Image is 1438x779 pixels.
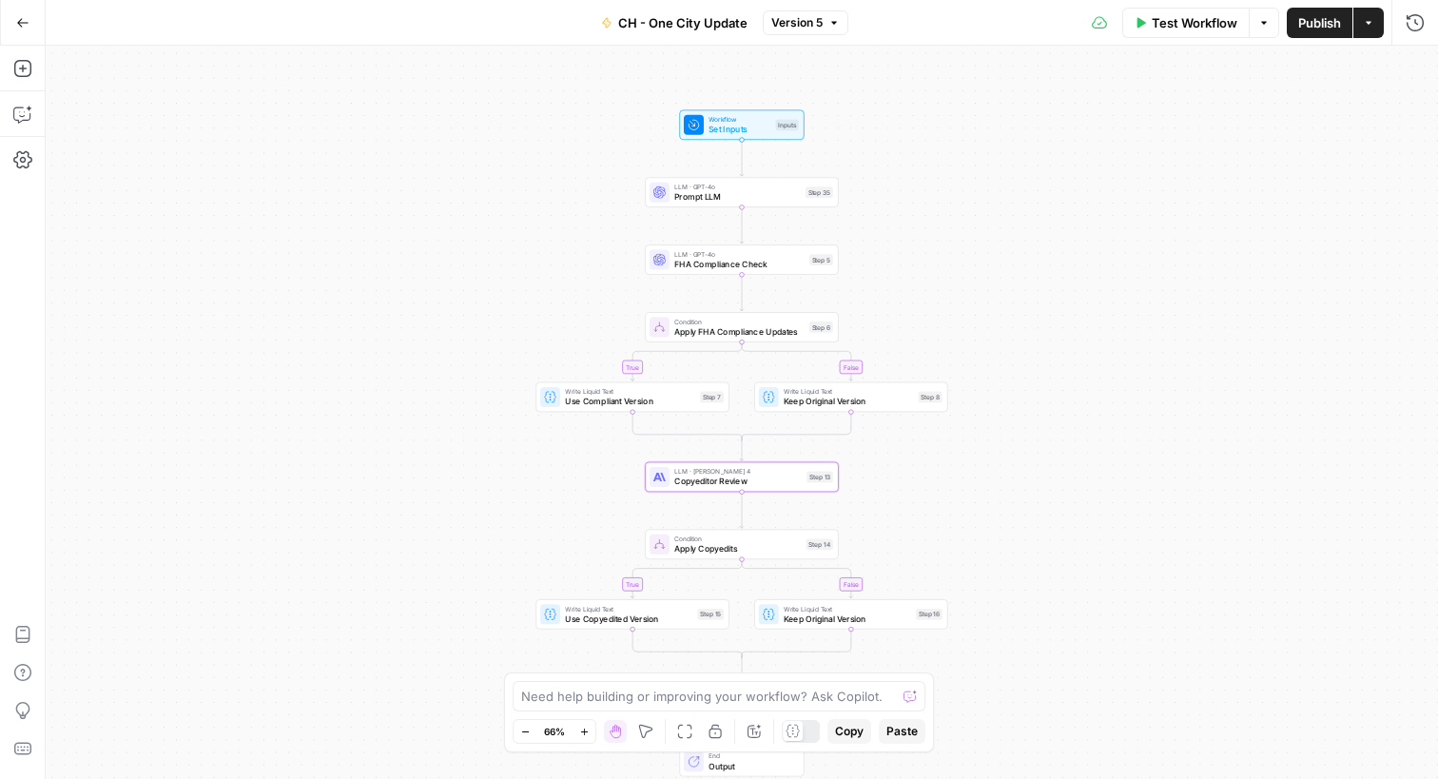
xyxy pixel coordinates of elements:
span: Keep Original Version [784,395,914,407]
div: Step 35 [806,186,833,198]
span: Write Liquid Text [565,386,695,397]
div: Step 16 [916,609,942,620]
button: Copy [827,719,871,744]
span: CH - One City Update [618,13,748,32]
span: Paste [886,723,918,740]
div: ConditionApply CopyeditsStep 14 [645,530,838,560]
span: Use Copyedited Version [565,613,692,625]
div: Step 5 [809,254,833,265]
span: Write Liquid Text [784,604,911,614]
button: CH - One City Update [590,8,759,38]
div: LLM · GPT-4oFHA Compliance CheckStep 5 [645,244,838,275]
span: LLM · GPT-4o [674,249,805,260]
g: Edge from step_5 to step_6 [740,275,744,311]
span: Set Inputs [709,123,770,135]
span: Write Liquid Text [565,604,692,614]
g: Edge from step_8 to step_6-conditional-end [742,412,851,440]
g: Edge from step_14-conditional-end to step_4 [740,654,744,677]
div: LLM · GPT-4oPrompt LLMStep 35 [645,177,838,207]
span: LLM · GPT-4o [674,182,801,192]
button: Test Workflow [1122,8,1249,38]
button: Paste [879,719,925,744]
button: Version 5 [763,10,848,35]
div: WorkflowSet InputsInputs [645,110,838,141]
span: Write Liquid Text [784,386,914,397]
span: Copyeditor Review [674,475,802,487]
div: Step 13 [806,472,833,483]
div: Step 15 [697,609,724,620]
span: Prompt LLM [674,190,801,203]
span: LLM · [PERSON_NAME] 4 [674,466,802,477]
span: Condition [674,534,801,544]
span: End [709,751,793,762]
div: LLM · [PERSON_NAME] 4Copyeditor ReviewStep 13 [645,462,838,493]
span: Version 5 [771,14,823,31]
div: Step 6 [809,321,833,333]
span: FHA Compliance Check [674,258,805,270]
span: Output [709,760,793,772]
g: Edge from step_13 to step_14 [740,492,744,528]
g: Edge from step_14 to step_16 [742,559,853,598]
g: Edge from step_15 to step_14-conditional-end [632,629,742,657]
div: Inputs [775,119,798,130]
g: Edge from step_35 to step_5 [740,207,744,243]
div: ConditionApply FHA Compliance UpdatesStep 6 [645,312,838,342]
g: Edge from step_7 to step_6-conditional-end [632,412,742,440]
span: 66% [544,724,565,739]
span: Test Workflow [1152,13,1237,32]
g: Edge from step_14 to step_15 [631,559,742,598]
div: Step 7 [700,392,724,403]
button: Publish [1287,8,1352,38]
g: Edge from step_6 to step_7 [631,341,742,380]
g: Edge from step_6-conditional-end to step_13 [740,438,744,460]
g: Edge from step_6 to step_8 [742,341,853,380]
span: Copy [835,723,864,740]
g: Edge from step_16 to step_14-conditional-end [742,629,851,657]
span: Keep Original Version [784,613,911,625]
div: Write Liquid TextUse Copyedited VersionStep 15 [535,599,729,630]
div: Step 14 [806,538,833,550]
span: Apply Copyedits [674,542,801,555]
div: Write Liquid TextKeep Original VersionStep 8 [754,382,947,413]
span: Apply FHA Compliance Updates [674,325,805,338]
div: Write Liquid TextKeep Original VersionStep 16 [754,599,947,630]
div: Write Liquid TextUse Compliant VersionStep 7 [535,382,729,413]
span: Publish [1298,13,1341,32]
span: Use Compliant Version [565,395,695,407]
span: Workflow [709,114,770,125]
div: EndOutput [645,747,838,777]
div: Step 8 [919,392,942,403]
span: Condition [674,317,805,327]
g: Edge from start to step_35 [740,140,744,176]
